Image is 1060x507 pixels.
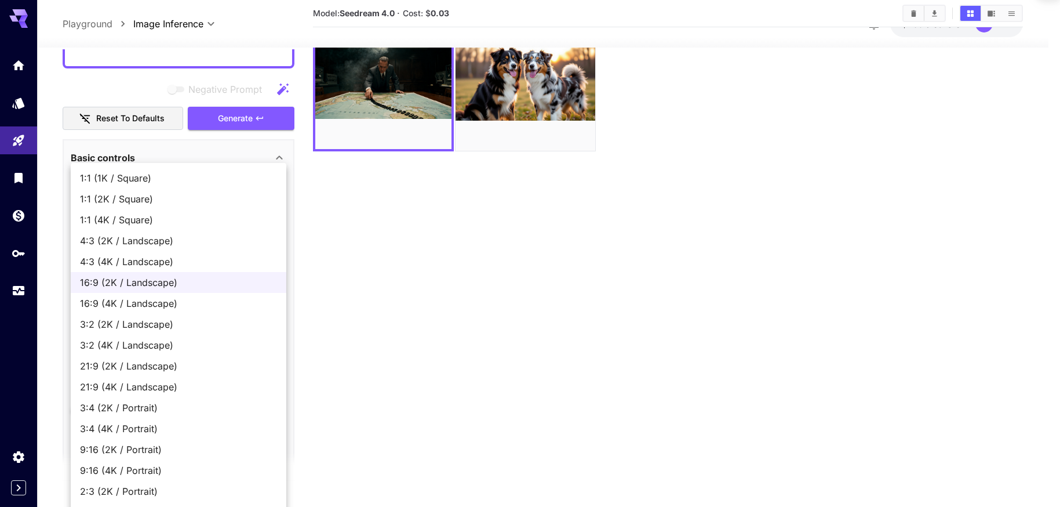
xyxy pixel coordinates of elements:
span: 9:16 (4K / Portrait) [80,463,277,477]
span: 3:4 (2K / Portrait) [80,401,277,415]
span: 16:9 (4K / Landscape) [80,296,277,310]
span: 3:2 (4K / Landscape) [80,338,277,352]
span: 16:9 (2K / Landscape) [80,276,277,289]
span: 3:4 (4K / Portrait) [80,422,277,436]
span: 2:3 (2K / Portrait) [80,484,277,498]
span: 3:2 (2K / Landscape) [80,317,277,331]
span: 21:9 (2K / Landscape) [80,359,277,373]
span: 1:1 (1K / Square) [80,171,277,185]
span: 4:3 (2K / Landscape) [80,234,277,248]
span: 21:9 (4K / Landscape) [80,380,277,394]
span: 1:1 (2K / Square) [80,192,277,206]
span: 9:16 (2K / Portrait) [80,443,277,457]
span: 1:1 (4K / Square) [80,213,277,227]
span: 4:3 (4K / Landscape) [80,255,277,269]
